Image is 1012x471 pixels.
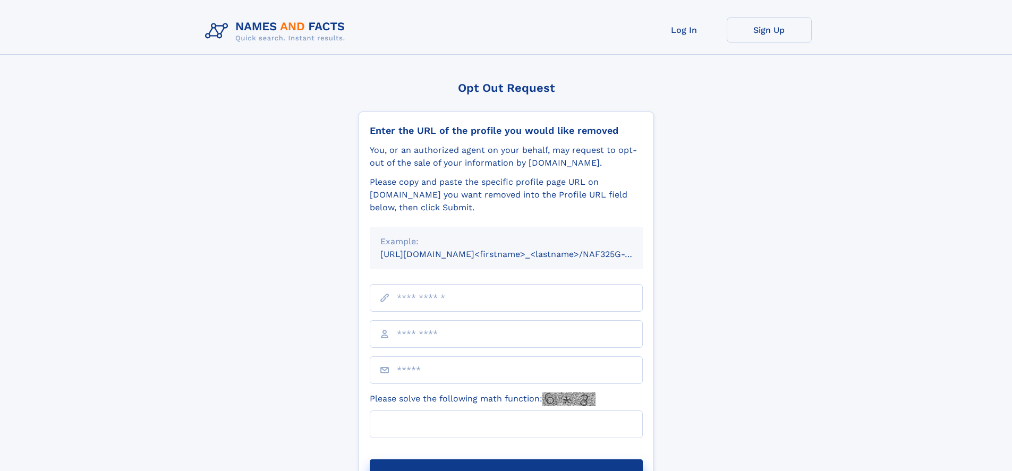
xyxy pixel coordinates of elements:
[370,176,643,214] div: Please copy and paste the specific profile page URL on [DOMAIN_NAME] you want removed into the Pr...
[380,235,632,248] div: Example:
[380,249,663,259] small: [URL][DOMAIN_NAME]<firstname>_<lastname>/NAF325G-xxxxxxxx
[370,125,643,136] div: Enter the URL of the profile you would like removed
[642,17,727,43] a: Log In
[359,81,654,95] div: Opt Out Request
[727,17,812,43] a: Sign Up
[201,17,354,46] img: Logo Names and Facts
[370,144,643,169] div: You, or an authorized agent on your behalf, may request to opt-out of the sale of your informatio...
[370,392,596,406] label: Please solve the following math function:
